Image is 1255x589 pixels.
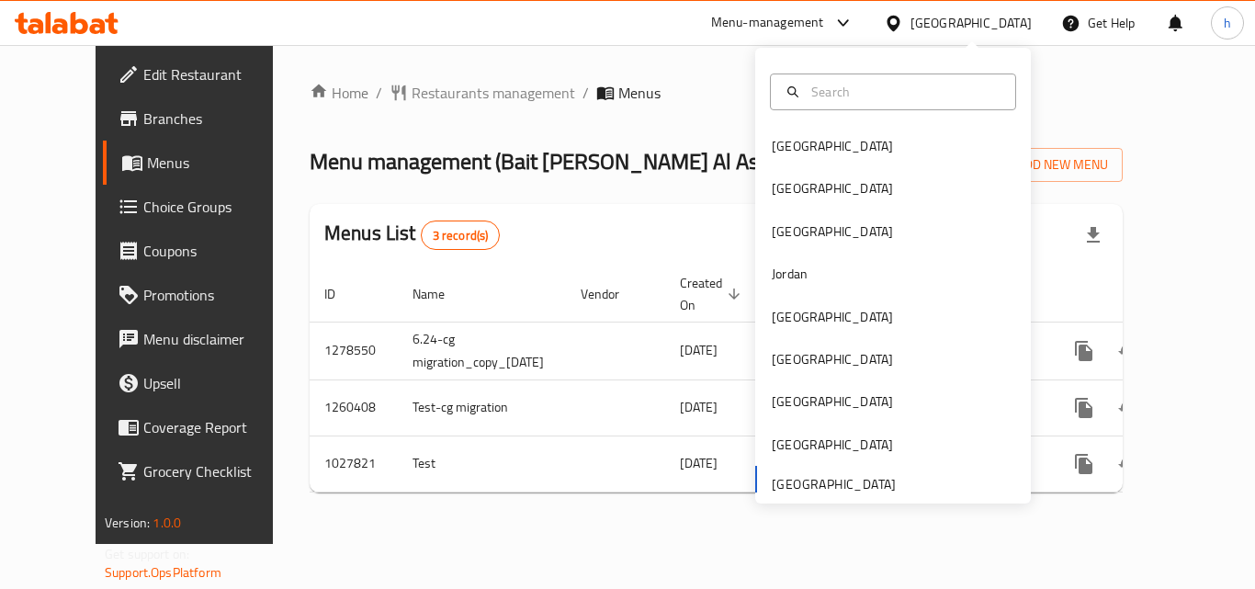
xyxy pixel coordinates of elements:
[1071,213,1115,257] div: Export file
[103,229,305,273] a: Coupons
[153,511,181,535] span: 1.0.0
[103,185,305,229] a: Choice Groups
[143,328,290,350] span: Menu disclaimer
[772,435,893,455] div: [GEOGRAPHIC_DATA]
[804,82,1004,102] input: Search
[324,283,359,305] span: ID
[772,264,808,284] div: Jordan
[143,63,290,85] span: Edit Restaurant
[310,379,398,436] td: 1260408
[772,391,893,412] div: [GEOGRAPHIC_DATA]
[1062,329,1106,373] button: more
[398,379,566,436] td: Test-cg migration
[1047,266,1253,323] th: Actions
[680,338,718,362] span: [DATE]
[980,148,1123,182] button: Add New Menu
[772,307,893,327] div: [GEOGRAPHIC_DATA]
[680,272,746,316] span: Created On
[995,153,1108,176] span: Add New Menu
[421,221,501,250] div: Total records count
[772,178,893,198] div: [GEOGRAPHIC_DATA]
[143,108,290,130] span: Branches
[680,395,718,419] span: [DATE]
[413,283,469,305] span: Name
[324,220,500,250] h2: Menus List
[143,196,290,218] span: Choice Groups
[103,361,305,405] a: Upsell
[711,12,824,34] div: Menu-management
[1106,442,1150,486] button: Change Status
[105,561,221,584] a: Support.OpsPlatform
[105,511,150,535] span: Version:
[143,372,290,394] span: Upsell
[310,82,368,104] a: Home
[143,284,290,306] span: Promotions
[143,460,290,482] span: Grocery Checklist
[910,13,1032,33] div: [GEOGRAPHIC_DATA]
[390,82,575,104] a: Restaurants management
[143,240,290,262] span: Coupons
[1106,386,1150,430] button: Change Status
[103,52,305,96] a: Edit Restaurant
[772,221,893,242] div: [GEOGRAPHIC_DATA]
[618,82,661,104] span: Menus
[310,82,1123,104] nav: breadcrumb
[582,82,589,104] li: /
[310,322,398,379] td: 1278550
[147,152,290,174] span: Menus
[581,283,643,305] span: Vendor
[310,436,398,492] td: 1027821
[1224,13,1231,33] span: h
[1062,442,1106,486] button: more
[143,416,290,438] span: Coverage Report
[105,542,189,566] span: Get support on:
[398,436,566,492] td: Test
[772,349,893,369] div: [GEOGRAPHIC_DATA]
[398,322,566,379] td: 6.24-cg migration_copy_[DATE]
[103,317,305,361] a: Menu disclaimer
[103,405,305,449] a: Coverage Report
[772,136,893,156] div: [GEOGRAPHIC_DATA]
[103,141,305,185] a: Menus
[1106,329,1150,373] button: Change Status
[1062,386,1106,430] button: more
[103,449,305,493] a: Grocery Checklist
[310,266,1253,493] table: enhanced table
[310,141,792,182] span: Menu management ( Bait [PERSON_NAME] Al Aseel )
[103,273,305,317] a: Promotions
[422,227,500,244] span: 3 record(s)
[680,451,718,475] span: [DATE]
[376,82,382,104] li: /
[412,82,575,104] span: Restaurants management
[103,96,305,141] a: Branches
